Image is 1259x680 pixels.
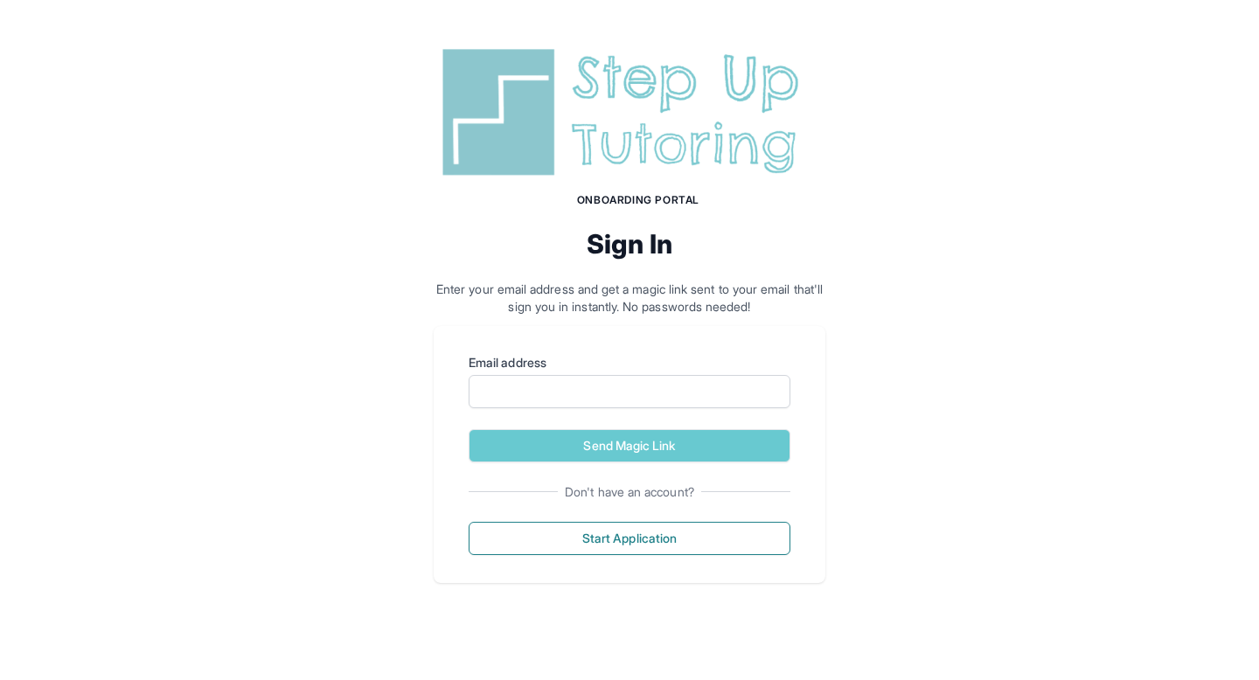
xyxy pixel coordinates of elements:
[434,228,825,260] h2: Sign In
[434,42,825,183] img: Step Up Tutoring horizontal logo
[469,522,790,555] button: Start Application
[469,429,790,462] button: Send Magic Link
[434,281,825,316] p: Enter your email address and get a magic link sent to your email that'll sign you in instantly. N...
[558,483,701,501] span: Don't have an account?
[451,193,825,207] h1: Onboarding Portal
[469,354,790,371] label: Email address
